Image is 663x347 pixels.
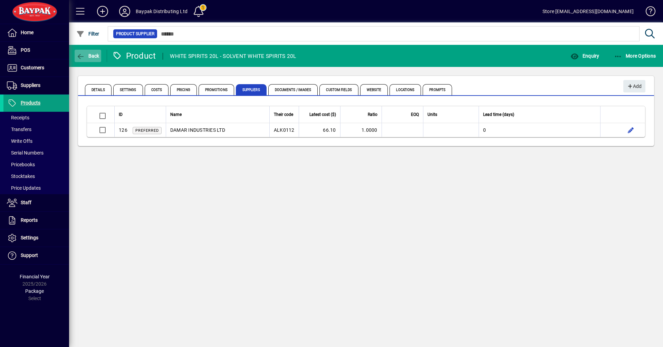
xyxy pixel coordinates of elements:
[269,123,299,137] td: ALK0112
[92,5,114,18] button: Add
[75,50,101,62] button: Back
[623,80,645,92] button: Add
[21,65,44,70] span: Customers
[166,123,269,137] td: DAMAR INDUSTRIES LTD
[170,51,296,62] div: WHITE SPIRITS 20L - SOLVENT WHITE SPIRITS 20L
[21,30,33,35] span: Home
[25,288,44,294] span: Package
[7,173,35,179] span: Stocktakes
[145,84,169,95] span: Costs
[390,84,421,95] span: Locations
[427,111,437,118] span: Units
[3,42,69,59] a: POS
[3,159,69,170] a: Pricebooks
[76,31,99,37] span: Filter
[570,53,599,59] span: Enquiry
[368,111,377,118] span: Ratio
[3,147,69,159] a: Serial Numbers
[340,123,382,137] td: 1.0000
[423,84,452,95] span: Prompts
[21,82,40,88] span: Suppliers
[85,84,112,95] span: Details
[7,115,29,120] span: Receipts
[113,84,143,95] span: Settings
[21,100,40,106] span: Products
[479,123,600,137] td: 0
[641,1,654,24] a: Knowledge Base
[319,84,358,95] span: Custom Fields
[21,217,38,223] span: Reports
[3,170,69,182] a: Stocktakes
[3,247,69,264] a: Support
[7,138,32,144] span: Write Offs
[3,123,69,135] a: Transfers
[114,5,136,18] button: Profile
[3,182,69,194] a: Price Updates
[483,111,514,118] span: Lead time (days)
[76,53,99,59] span: Back
[569,50,601,62] button: Enquiry
[274,111,293,118] span: Their code
[75,28,101,40] button: Filter
[268,84,318,95] span: Documents / Images
[3,194,69,211] a: Staff
[170,111,182,118] span: Name
[21,252,38,258] span: Support
[21,200,31,205] span: Staff
[627,81,642,92] span: Add
[236,84,267,95] span: Suppliers
[7,127,31,132] span: Transfers
[116,30,154,37] span: Product Supplier
[21,235,38,240] span: Settings
[542,6,634,17] div: Store [EMAIL_ADDRESS][DOMAIN_NAME]
[3,77,69,94] a: Suppliers
[7,150,44,156] span: Serial Numbers
[299,123,340,137] td: 66.10
[7,185,41,191] span: Price Updates
[3,59,69,77] a: Customers
[119,111,123,118] span: ID
[119,127,127,134] div: 126
[3,24,69,41] a: Home
[199,84,234,95] span: Promotions
[3,135,69,147] a: Write Offs
[309,111,336,118] span: Latest cost ($)
[136,6,188,17] div: Baypak Distributing Ltd
[69,50,107,62] app-page-header-button: Back
[360,84,388,95] span: Website
[20,274,50,279] span: Financial Year
[614,53,656,59] span: More Options
[3,112,69,123] a: Receipts
[7,162,35,167] span: Pricebooks
[612,50,658,62] button: More Options
[411,111,419,118] span: EOQ
[3,229,69,247] a: Settings
[135,128,159,133] span: Preferred
[170,84,197,95] span: Pricing
[112,50,156,61] div: Product
[21,47,30,53] span: POS
[625,125,636,136] button: Edit
[3,212,69,229] a: Reports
